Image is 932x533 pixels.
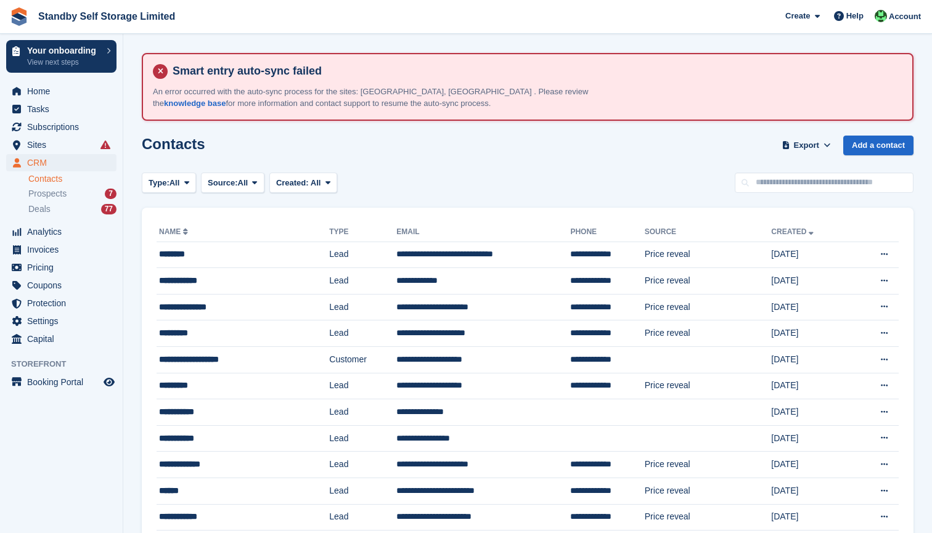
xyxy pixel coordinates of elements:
[6,312,116,330] a: menu
[329,320,396,347] td: Lead
[27,312,101,330] span: Settings
[170,177,180,189] span: All
[276,178,309,187] span: Created:
[645,320,772,347] td: Price reveal
[11,358,123,370] span: Storefront
[102,375,116,389] a: Preview store
[142,173,196,193] button: Type: All
[208,177,237,189] span: Source:
[168,64,902,78] h4: Smart entry auto-sync failed
[645,452,772,478] td: Price reveal
[27,100,101,118] span: Tasks
[27,57,100,68] p: View next steps
[329,294,396,320] td: Lead
[645,268,772,295] td: Price reveal
[6,241,116,258] a: menu
[843,136,914,156] a: Add a contact
[329,425,396,452] td: Lead
[645,478,772,505] td: Price reveal
[771,399,852,426] td: [DATE]
[27,277,101,294] span: Coupons
[10,7,28,26] img: stora-icon-8386f47178a22dfd0bd8f6a31ec36ba5ce8667c1dd55bd0f319d3a0aa187defe.svg
[6,373,116,391] a: menu
[771,268,852,295] td: [DATE]
[159,227,190,236] a: Name
[771,478,852,505] td: [DATE]
[329,242,396,268] td: Lead
[311,178,321,187] span: All
[27,241,101,258] span: Invoices
[6,83,116,100] a: menu
[6,330,116,348] a: menu
[645,294,772,320] td: Price reveal
[238,177,248,189] span: All
[889,10,921,23] span: Account
[28,187,116,200] a: Prospects 7
[645,242,772,268] td: Price reveal
[269,173,337,193] button: Created: All
[6,277,116,294] a: menu
[142,136,205,152] h1: Contacts
[771,227,816,236] a: Created
[785,10,810,22] span: Create
[28,203,116,216] a: Deals 77
[28,173,116,185] a: Contacts
[570,222,644,242] th: Phone
[794,139,819,152] span: Export
[771,242,852,268] td: [DATE]
[771,425,852,452] td: [DATE]
[645,504,772,531] td: Price reveal
[27,118,101,136] span: Subscriptions
[396,222,570,242] th: Email
[27,330,101,348] span: Capital
[771,373,852,399] td: [DATE]
[27,46,100,55] p: Your onboarding
[875,10,887,22] img: Michael Walker
[771,294,852,320] td: [DATE]
[6,295,116,312] a: menu
[27,154,101,171] span: CRM
[329,478,396,505] td: Lead
[28,188,67,200] span: Prospects
[6,154,116,171] a: menu
[27,136,101,153] span: Sites
[779,136,833,156] button: Export
[329,504,396,531] td: Lead
[771,452,852,478] td: [DATE]
[6,40,116,73] a: Your onboarding View next steps
[6,100,116,118] a: menu
[105,189,116,199] div: 7
[27,223,101,240] span: Analytics
[153,86,615,110] p: An error occurred with the auto-sync process for the sites: [GEOGRAPHIC_DATA], [GEOGRAPHIC_DATA] ...
[329,347,396,373] td: Customer
[201,173,264,193] button: Source: All
[645,373,772,399] td: Price reveal
[329,222,396,242] th: Type
[6,118,116,136] a: menu
[6,223,116,240] a: menu
[164,99,226,108] a: knowledge base
[33,6,180,26] a: Standby Self Storage Limited
[645,222,772,242] th: Source
[329,399,396,426] td: Lead
[100,140,110,150] i: Smart entry sync failures have occurred
[27,259,101,276] span: Pricing
[27,83,101,100] span: Home
[27,295,101,312] span: Protection
[329,268,396,295] td: Lead
[28,203,51,215] span: Deals
[27,373,101,391] span: Booking Portal
[846,10,864,22] span: Help
[771,504,852,531] td: [DATE]
[6,136,116,153] a: menu
[6,259,116,276] a: menu
[771,320,852,347] td: [DATE]
[329,373,396,399] td: Lead
[771,347,852,373] td: [DATE]
[101,204,116,214] div: 77
[149,177,170,189] span: Type:
[329,452,396,478] td: Lead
